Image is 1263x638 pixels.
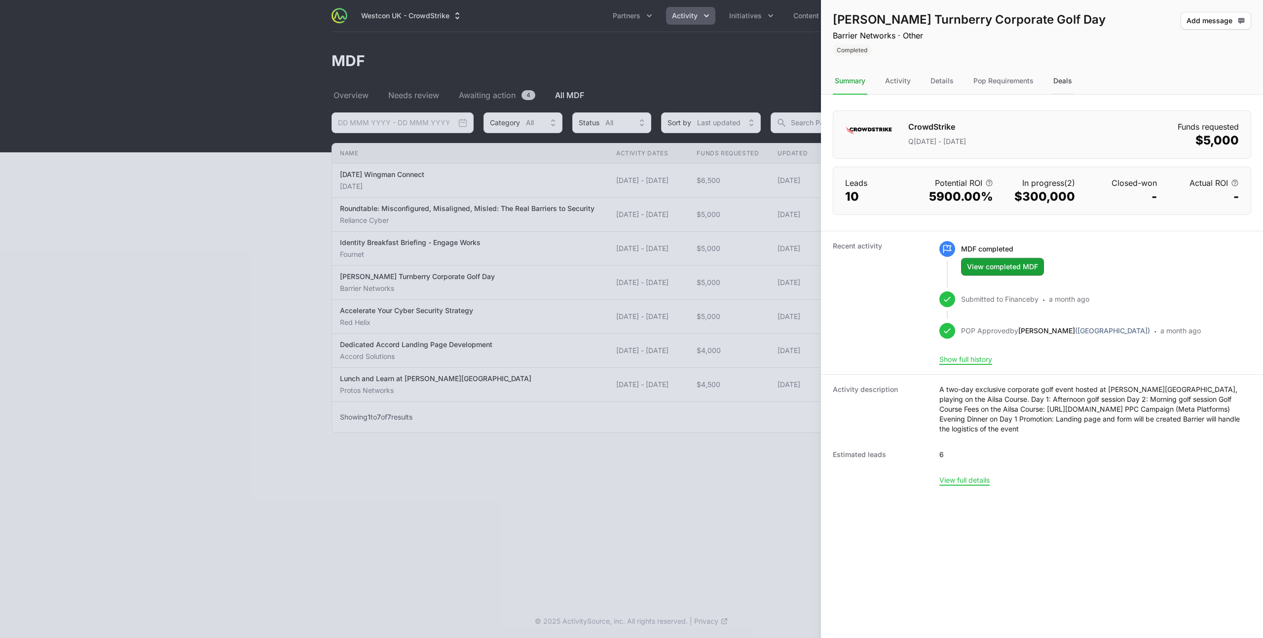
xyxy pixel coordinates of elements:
button: Show full history [939,355,992,364]
span: View completed MDF [967,261,1038,273]
div: Activity actions [1181,12,1251,56]
dt: In progress (2) [1009,177,1075,189]
dt: Leads [845,177,911,189]
time: a month ago [1049,295,1089,303]
img: CrowdStrike [845,121,892,141]
button: View full details [939,476,990,485]
dd: 5900.00% [927,189,993,205]
div: Pop Requirements [971,68,1036,95]
dd: 6 [939,450,944,460]
button: Add message [1181,12,1251,30]
div: Deals [1051,68,1074,95]
span: MDF completed [961,245,1013,253]
button: View completed MDF [961,258,1044,276]
span: Activity Status [833,43,1106,56]
dt: Actual ROI [1173,177,1239,189]
dd: - [1173,189,1239,205]
dt: Recent activity [833,241,928,364]
div: Activity [883,68,913,95]
dd: - [1091,189,1157,205]
ul: Activity history timeline [939,241,1201,354]
dt: Estimated leads [833,450,928,460]
span: Add message [1187,15,1245,27]
h1: CrowdStrike [908,121,966,135]
dd: $5,000 [1178,133,1239,148]
dd: A two-day exclusive corporate golf event hosted at [PERSON_NAME][GEOGRAPHIC_DATA], playing on the... [939,385,1251,434]
h1: [PERSON_NAME] Turnberry Corporate Golf Day [833,12,1106,28]
div: Details [929,68,956,95]
p: POP Approved by [961,326,1150,339]
span: · [1042,293,1045,307]
nav: Tabs [821,68,1263,95]
dt: Activity description [833,385,928,434]
div: Summary [833,68,867,95]
dd: 10 [845,189,911,205]
p: Submitted to Finance by [961,294,1039,307]
p: Q[DATE] - [DATE] [908,137,966,148]
dt: Closed-won [1091,177,1157,189]
a: [PERSON_NAME]([GEOGRAPHIC_DATA]) [1018,326,1150,335]
p: Barrier Networks · Other [833,30,1106,41]
dt: Funds requested [1178,121,1239,133]
span: · [1154,325,1156,339]
time: a month ago [1160,326,1201,335]
dt: Potential ROI [927,177,993,189]
dd: $300,000 [1009,189,1075,205]
span: ([GEOGRAPHIC_DATA]) [1075,326,1150,335]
